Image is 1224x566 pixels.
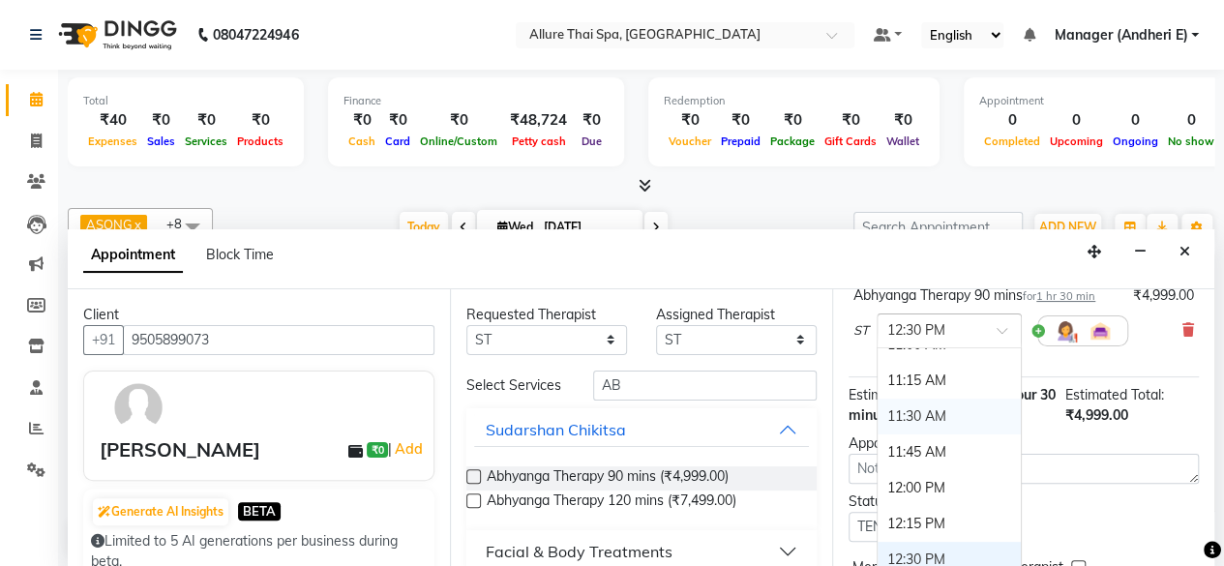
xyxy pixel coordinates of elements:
[881,134,924,148] span: Wallet
[232,134,288,148] span: Products
[493,220,538,234] span: Wed
[110,379,166,435] img: avatar
[400,212,448,242] span: Today
[979,109,1045,132] div: 0
[343,134,380,148] span: Cash
[664,109,716,132] div: ₹0
[979,134,1045,148] span: Completed
[487,491,736,515] span: Abhyanga Therapy 120 mins (₹7,499.00)
[142,109,180,132] div: ₹0
[133,217,141,232] a: x
[238,502,281,521] span: BETA
[83,305,434,325] div: Client
[575,109,609,132] div: ₹0
[206,246,274,263] span: Block Time
[487,466,729,491] span: Abhyanga Therapy 90 mins (₹4,999.00)
[1065,406,1128,424] span: ₹4,999.00
[166,216,196,231] span: +8
[1023,289,1095,303] small: for
[853,212,1023,242] input: Search Appointment
[83,238,183,273] span: Appointment
[1036,289,1095,303] span: 1 hr 30 min
[180,134,232,148] span: Services
[86,217,133,232] span: ASONG
[415,109,502,132] div: ₹0
[502,109,575,132] div: ₹48,724
[765,134,820,148] span: Package
[415,134,502,148] span: Online/Custom
[83,134,142,148] span: Expenses
[1089,319,1112,343] img: Interior.png
[507,134,571,148] span: Petty cash
[1054,25,1187,45] span: Manager (Andheri E)
[93,498,228,525] button: Generate AI Insights
[853,285,1095,306] div: Abhyanga Therapy 90 mins
[849,386,997,403] span: Estimated Service Time:
[486,540,672,563] div: Facial & Body Treatments
[1163,134,1219,148] span: No show
[878,470,1021,506] div: 12:00 PM
[343,109,380,132] div: ₹0
[1171,237,1199,267] button: Close
[878,434,1021,470] div: 11:45 AM
[577,134,607,148] span: Due
[1108,134,1163,148] span: Ongoing
[820,134,881,148] span: Gift Cards
[538,213,635,242] input: 2025-09-03
[466,305,627,325] div: Requested Therapist
[83,325,124,355] button: +91
[664,134,716,148] span: Voucher
[1065,386,1164,403] span: Estimated Total:
[1133,285,1194,306] div: ₹4,999.00
[380,134,415,148] span: Card
[716,134,765,148] span: Prepaid
[849,386,1056,424] span: 1 hour 30 minutes
[49,8,182,62] img: logo
[1054,319,1077,343] img: Hairdresser.png
[474,412,809,447] button: Sudarshan Chikitsa
[452,375,579,396] div: Select Services
[664,93,924,109] div: Redemption
[83,93,288,109] div: Total
[849,433,1199,454] div: Appointment Notes
[878,506,1021,542] div: 12:15 PM
[1039,220,1096,234] span: ADD NEW
[820,109,881,132] div: ₹0
[367,442,387,458] span: ₹0
[1034,214,1101,241] button: ADD NEW
[213,8,298,62] b: 08047224946
[878,363,1021,399] div: 11:15 AM
[142,134,180,148] span: Sales
[380,109,415,132] div: ₹0
[979,93,1219,109] div: Appointment
[123,325,434,355] input: Search by Name/Mobile/Email/Code
[1045,109,1108,132] div: 0
[881,109,924,132] div: ₹0
[878,399,1021,434] div: 11:30 AM
[486,418,626,441] div: Sudarshan Chikitsa
[593,371,817,401] input: Search by service name
[392,437,426,461] a: Add
[100,435,260,464] div: [PERSON_NAME]
[343,93,609,109] div: Finance
[716,109,765,132] div: ₹0
[180,109,232,132] div: ₹0
[849,492,1009,512] div: Status
[1163,109,1219,132] div: 0
[656,305,817,325] div: Assigned Therapist
[1108,109,1163,132] div: 0
[765,109,820,132] div: ₹0
[83,109,142,132] div: ₹40
[1045,134,1108,148] span: Upcoming
[232,109,288,132] div: ₹0
[388,437,426,461] span: |
[853,321,869,341] span: ST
